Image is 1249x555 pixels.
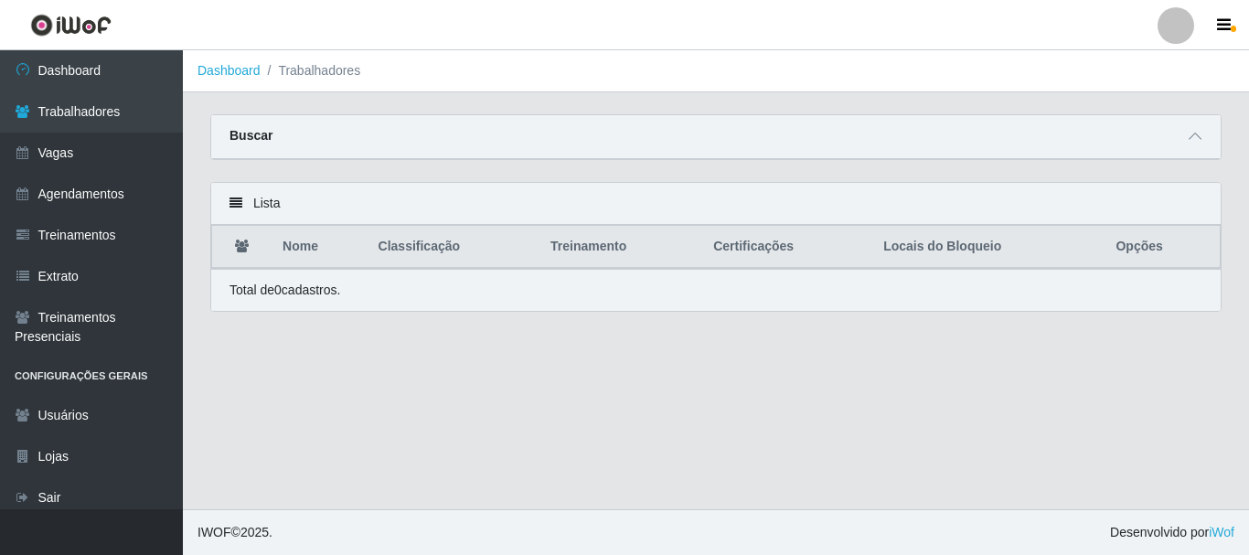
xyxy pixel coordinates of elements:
li: Trabalhadores [261,61,361,80]
a: iWof [1209,525,1234,539]
th: Certificações [702,226,872,269]
nav: breadcrumb [183,50,1249,92]
img: CoreUI Logo [30,14,112,37]
a: Dashboard [197,63,261,78]
th: Locais do Bloqueio [872,226,1105,269]
span: © 2025 . [197,523,272,542]
th: Opções [1105,226,1220,269]
span: Desenvolvido por [1110,523,1234,542]
strong: Buscar [230,128,272,143]
div: Lista [211,183,1221,225]
th: Nome [272,226,367,269]
th: Classificação [368,226,540,269]
th: Treinamento [539,226,702,269]
p: Total de 0 cadastros. [230,281,340,300]
span: IWOF [197,525,231,539]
